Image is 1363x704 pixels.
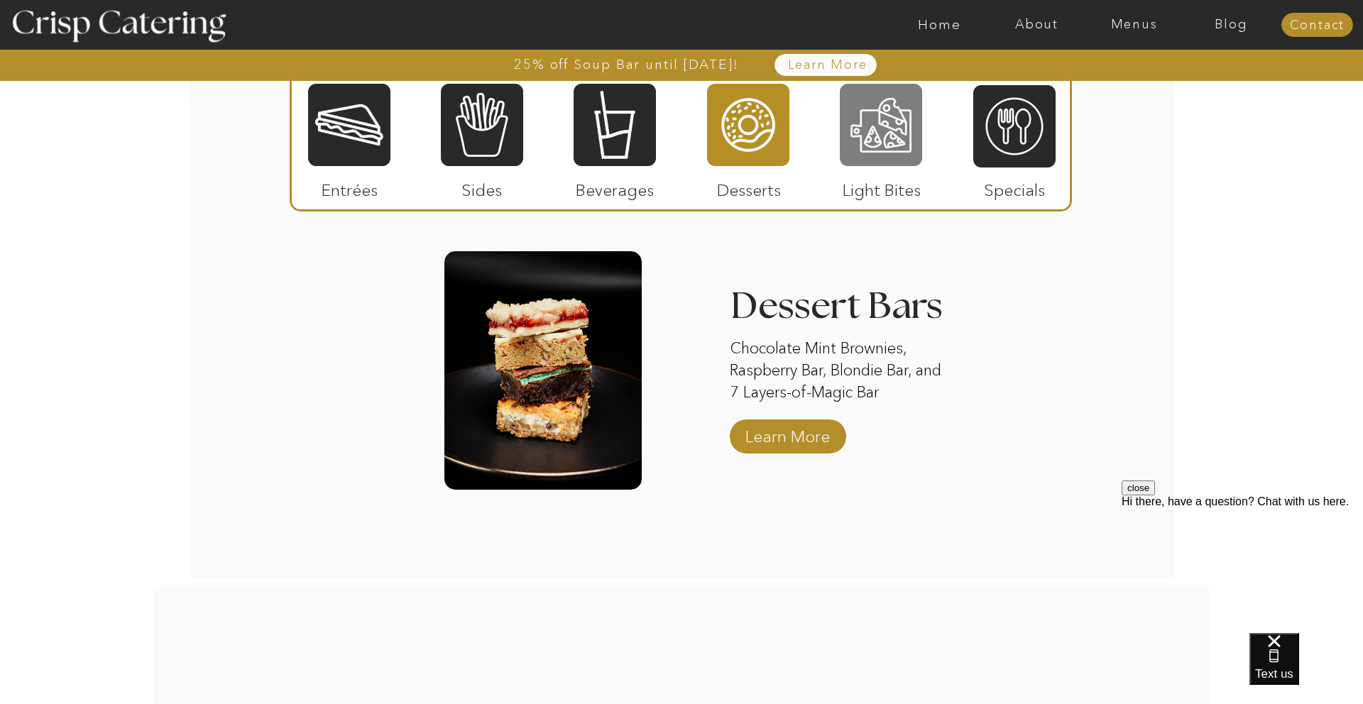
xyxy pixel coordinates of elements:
[302,166,397,207] p: Entrées
[567,166,662,207] p: Beverages
[434,166,529,207] p: Sides
[988,18,1085,32] a: About
[730,288,945,306] h3: Dessert Bars
[891,18,988,32] a: Home
[755,58,900,72] a: Learn More
[834,166,929,207] p: Light Bites
[1281,18,1353,33] a: Contact
[463,57,790,72] a: 25% off Soup Bar until [DATE]!
[740,412,835,453] a: Learn More
[1183,18,1280,32] a: Blog
[1085,18,1183,32] a: Menus
[967,166,1061,207] p: Specials
[1249,633,1363,704] iframe: podium webchat widget bubble
[730,338,944,406] p: Chocolate Mint Brownies, Raspberry Bar, Blondie Bar, and 7 Layers-of-Magic Bar
[1122,480,1363,651] iframe: podium webchat widget prompt
[701,166,796,207] p: Desserts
